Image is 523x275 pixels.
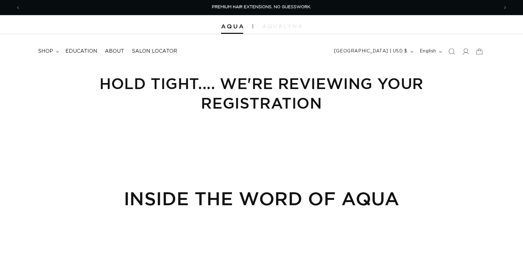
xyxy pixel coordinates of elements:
[38,74,485,113] h1: Hold Tight.... we're reviewing your Registration
[132,48,177,55] span: Salon Locator
[212,5,311,9] span: PREMIUM HAIR EXTENSIONS. NO GUESSWORK.
[128,44,181,58] a: Salon Locator
[330,45,416,57] button: [GEOGRAPHIC_DATA] | USD $
[11,2,25,14] button: Previous announcement
[416,45,445,57] button: English
[34,44,62,58] summary: shop
[38,188,485,209] h2: INSIDE THE WORD OF AQUA
[105,48,124,55] span: About
[420,48,436,55] span: English
[221,24,243,29] img: Aqua Hair Extensions
[38,48,53,55] span: shop
[62,44,101,58] a: Education
[334,48,407,55] span: [GEOGRAPHIC_DATA] | USD $
[445,45,459,58] summary: Search
[262,24,302,28] img: aqualyna.com
[498,2,512,14] button: Next announcement
[101,44,128,58] a: About
[65,48,97,55] span: Education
